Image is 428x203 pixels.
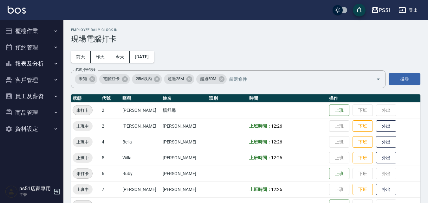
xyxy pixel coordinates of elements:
[73,139,93,145] span: 上班中
[228,73,365,85] input: 篩選條件
[373,74,383,84] button: Open
[161,118,208,134] td: [PERSON_NAME]
[353,184,373,195] button: 下班
[327,94,420,103] th: 操作
[161,150,208,166] td: [PERSON_NAME]
[249,155,271,160] b: 上班時間：
[248,94,327,103] th: 時間
[396,4,420,16] button: 登出
[196,74,227,84] div: 超過50M
[207,94,247,103] th: 班別
[353,120,373,132] button: 下班
[353,136,373,148] button: 下班
[271,124,282,129] span: 12:26
[161,94,208,103] th: 姓名
[100,150,121,166] td: 5
[161,166,208,181] td: [PERSON_NAME]
[19,186,52,192] h5: ps51店家專用
[369,4,393,17] button: PS51
[249,139,271,144] b: 上班時間：
[73,155,93,161] span: 上班中
[196,76,220,82] span: 超過50M
[121,102,161,118] td: [PERSON_NAME]
[3,39,61,56] button: 預約管理
[100,118,121,134] td: 2
[19,192,52,198] p: 主管
[3,55,61,72] button: 報表及分析
[130,51,154,63] button: [DATE]
[121,134,161,150] td: Bella
[271,187,282,192] span: 12:26
[249,124,271,129] b: 上班時間：
[271,139,282,144] span: 12:26
[132,74,162,84] div: 25M以內
[71,94,100,103] th: 狀態
[3,23,61,39] button: 櫃檯作業
[8,6,26,14] img: Logo
[3,105,61,121] button: 商品管理
[71,51,91,63] button: 前天
[73,186,93,193] span: 上班中
[3,88,61,105] button: 員工及薪資
[3,121,61,137] button: 資料設定
[75,74,97,84] div: 未知
[164,74,194,84] div: 超過25M
[75,76,91,82] span: 未知
[353,152,373,164] button: 下班
[376,120,396,132] button: 外出
[389,73,420,85] button: 搜尋
[376,136,396,148] button: 外出
[376,152,396,164] button: 外出
[99,76,123,82] span: 電腦打卡
[121,118,161,134] td: [PERSON_NAME]
[121,166,161,181] td: Ruby
[161,181,208,197] td: [PERSON_NAME]
[110,51,130,63] button: 今天
[271,155,282,160] span: 12:26
[71,28,420,32] h2: Employee Daily Clock In
[161,134,208,150] td: [PERSON_NAME]
[379,6,391,14] div: PS51
[91,51,110,63] button: 昨天
[121,181,161,197] td: [PERSON_NAME]
[100,102,121,118] td: 2
[121,94,161,103] th: 暱稱
[100,166,121,181] td: 6
[249,187,271,192] b: 上班時間：
[329,105,349,116] button: 上班
[73,170,92,177] span: 未打卡
[99,74,130,84] div: 電腦打卡
[73,123,93,130] span: 上班中
[353,4,366,16] button: save
[3,72,61,88] button: 客戶管理
[376,184,396,195] button: 外出
[132,76,156,82] span: 25M以內
[164,76,188,82] span: 超過25M
[100,94,121,103] th: 代號
[161,102,208,118] td: 楊舒馨
[100,181,121,197] td: 7
[121,150,161,166] td: Willa
[5,185,18,198] img: Person
[75,67,95,72] label: 篩選打卡記錄
[71,35,420,43] h3: 現場電腦打卡
[73,107,92,114] span: 未打卡
[100,134,121,150] td: 4
[329,168,349,180] button: 上班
